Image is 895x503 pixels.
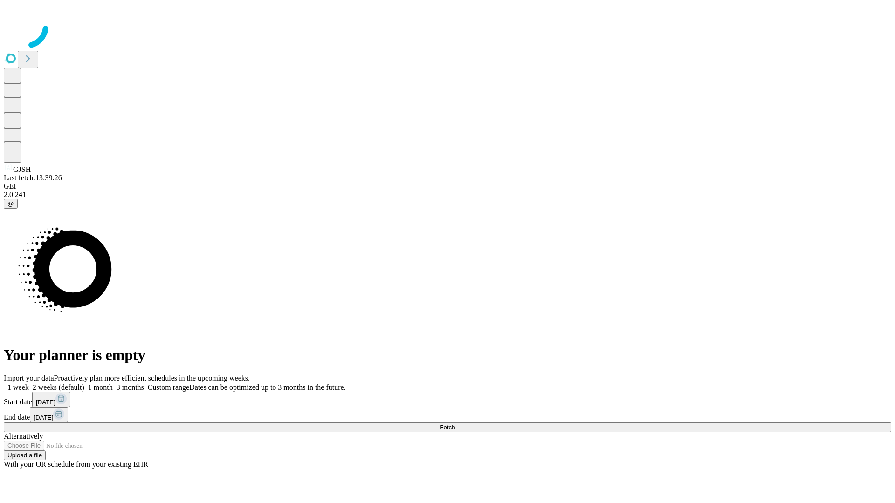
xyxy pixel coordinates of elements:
[4,460,148,468] span: With your OR schedule from your existing EHR
[34,414,53,421] span: [DATE]
[4,182,891,190] div: GEI
[189,383,345,391] span: Dates can be optimized up to 3 months in the future.
[30,407,68,422] button: [DATE]
[33,383,84,391] span: 2 weeks (default)
[4,407,891,422] div: End date
[4,190,891,199] div: 2.0.241
[13,165,31,173] span: GJSH
[148,383,189,391] span: Custom range
[4,392,891,407] div: Start date
[7,383,29,391] span: 1 week
[32,392,70,407] button: [DATE]
[36,399,55,406] span: [DATE]
[54,374,250,382] span: Proactively plan more efficient schedules in the upcoming weeks.
[117,383,144,391] span: 3 months
[4,347,891,364] h1: Your planner is empty
[7,200,14,207] span: @
[4,174,62,182] span: Last fetch: 13:39:26
[4,422,891,432] button: Fetch
[4,199,18,209] button: @
[4,374,54,382] span: Import your data
[4,450,46,460] button: Upload a file
[88,383,113,391] span: 1 month
[4,432,43,440] span: Alternatively
[440,424,455,431] span: Fetch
